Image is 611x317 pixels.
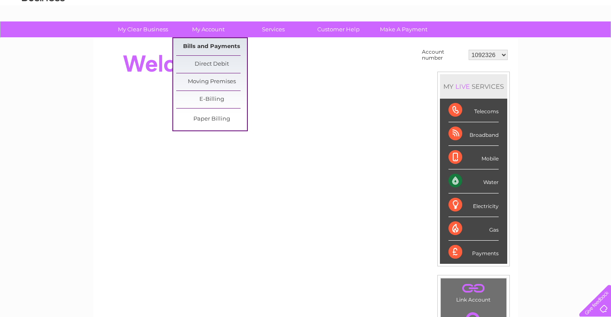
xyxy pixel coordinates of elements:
a: Energy [482,36,500,43]
a: My Clear Business [108,21,178,37]
a: Paper Billing [176,111,247,128]
a: Telecoms [506,36,531,43]
div: Clear Business is a trading name of Verastar Limited (registered in [GEOGRAPHIC_DATA] No. 3667643... [103,5,509,42]
a: Blog [536,36,549,43]
div: MY SERVICES [440,74,507,99]
a: Services [238,21,309,37]
div: Mobile [448,146,499,169]
a: Water [460,36,476,43]
div: Broadband [448,122,499,146]
a: Make A Payment [368,21,439,37]
div: Water [448,169,499,193]
div: Gas [448,217,499,241]
td: Account number [420,47,467,63]
div: Electricity [448,193,499,217]
div: Payments [448,241,499,264]
a: Contact [554,36,575,43]
a: E-Billing [176,91,247,108]
td: Link Account [440,278,507,305]
div: LIVE [454,82,472,91]
a: Log out [583,36,603,43]
a: Customer Help [303,21,374,37]
a: Direct Debit [176,56,247,73]
a: My Account [173,21,244,37]
a: 0333 014 3131 [449,4,509,15]
a: Moving Premises [176,73,247,91]
a: Bills and Payments [176,38,247,55]
div: Telecoms [448,99,499,122]
a: . [443,281,504,296]
img: logo.png [21,22,65,48]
